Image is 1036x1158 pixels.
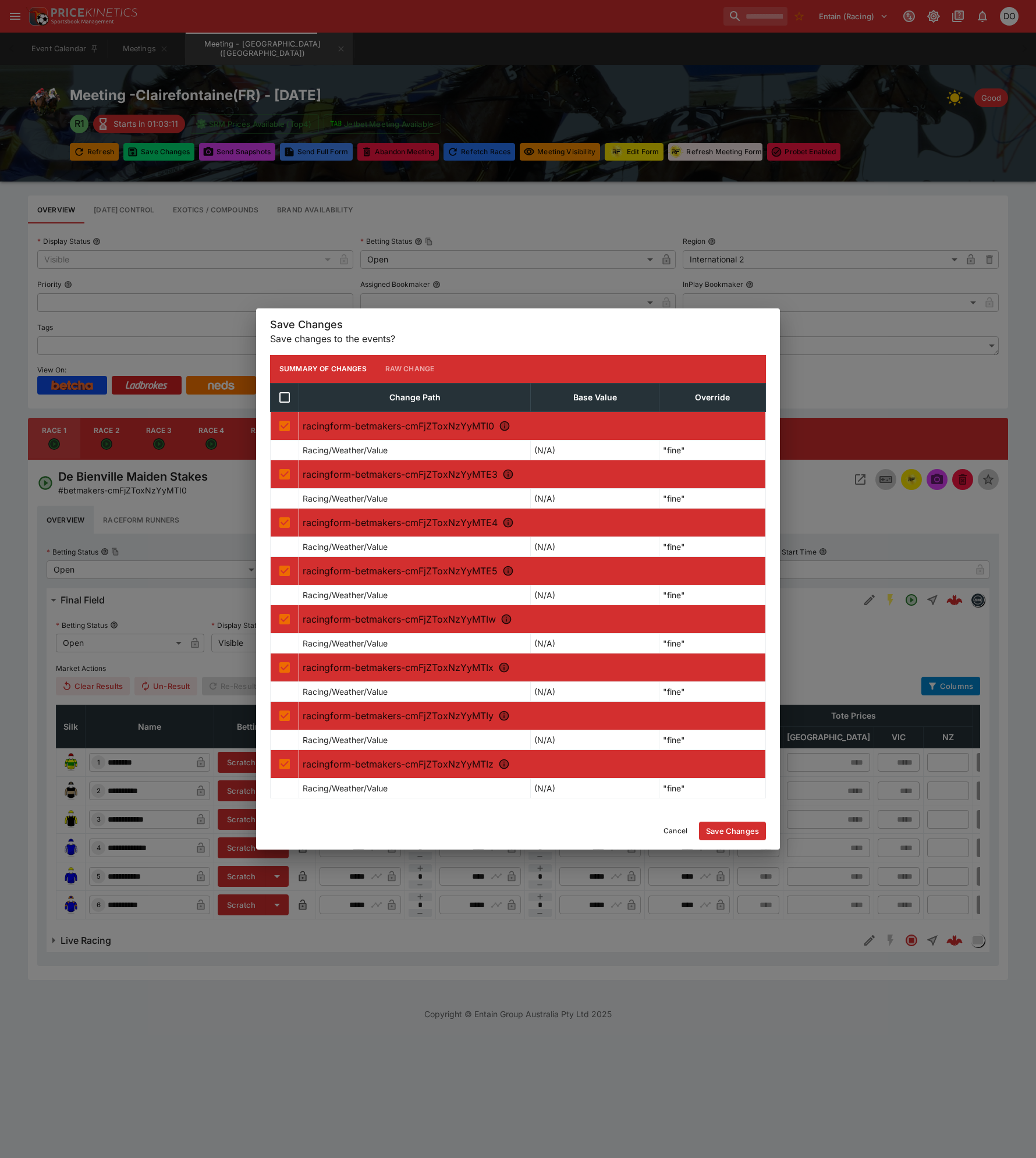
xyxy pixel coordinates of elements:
[502,565,514,577] svg: R4 - Michel De Gigou Stakes
[531,681,659,701] td: (N/A)
[303,564,762,578] p: racingform-betmakers-cmFjZToxNzYyMTE5
[303,541,388,553] p: Racing/Weather/Value
[531,537,659,556] td: (N/A)
[498,710,510,722] svg: R7 - Robertet Handicap
[376,355,444,383] button: Raw Change
[657,822,694,840] button: Cancel
[659,633,765,653] td: "fine"
[270,318,766,331] h5: Save Changes
[659,488,765,508] td: "fine"
[531,383,659,411] th: Base Value
[303,589,388,601] p: Racing/Weather/Value
[303,612,762,626] p: racingform-betmakers-cmFjZToxNzYyMTIw
[270,332,766,346] p: Save changes to the events?
[531,488,659,508] td: (N/A)
[303,492,388,505] p: Racing/Weather/Value
[659,778,765,798] td: "fine"
[498,758,510,770] svg: R8 - Blangy Chateau Handicap
[499,420,510,432] svg: R1 - De Bienville Maiden Stakes
[531,633,659,653] td: (N/A)
[303,467,762,481] p: racingform-betmakers-cmFjZToxNzYyMTE3
[299,383,531,411] th: Change Path
[659,537,765,556] td: "fine"
[303,782,388,794] p: Racing/Weather/Value
[303,637,388,649] p: Racing/Weather/Value
[531,440,659,460] td: (N/A)
[303,516,762,530] p: racingform-betmakers-cmFjZToxNzYyMTE4
[699,822,766,840] button: Save Changes
[659,440,765,460] td: "fine"
[303,709,762,723] p: racingform-betmakers-cmFjZToxNzYyMTIy
[531,585,659,605] td: (N/A)
[303,734,388,746] p: Racing/Weather/Value
[498,662,510,673] svg: R6 - Air De Cour Handicap
[303,419,762,433] p: racingform-betmakers-cmFjZToxNzYyMTI0
[502,468,514,480] svg: R2 - Pierre Lepeudry Maiden Stakes
[659,585,765,605] td: "fine"
[502,517,514,528] svg: R3 - Rich Normandie Stakes
[659,681,765,701] td: "fine"
[303,444,388,456] p: Racing/Weather/Value
[303,660,762,674] p: racingform-betmakers-cmFjZToxNzYyMTIx
[303,685,388,698] p: Racing/Weather/Value
[659,730,765,749] td: "fine"
[531,730,659,749] td: (N/A)
[531,778,659,798] td: (N/A)
[303,757,762,771] p: racingform-betmakers-cmFjZToxNzYyMTIz
[270,355,376,383] button: Summary of Changes
[501,613,512,625] svg: R5 - Fierville Parcs Handicap
[659,383,765,411] th: Override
